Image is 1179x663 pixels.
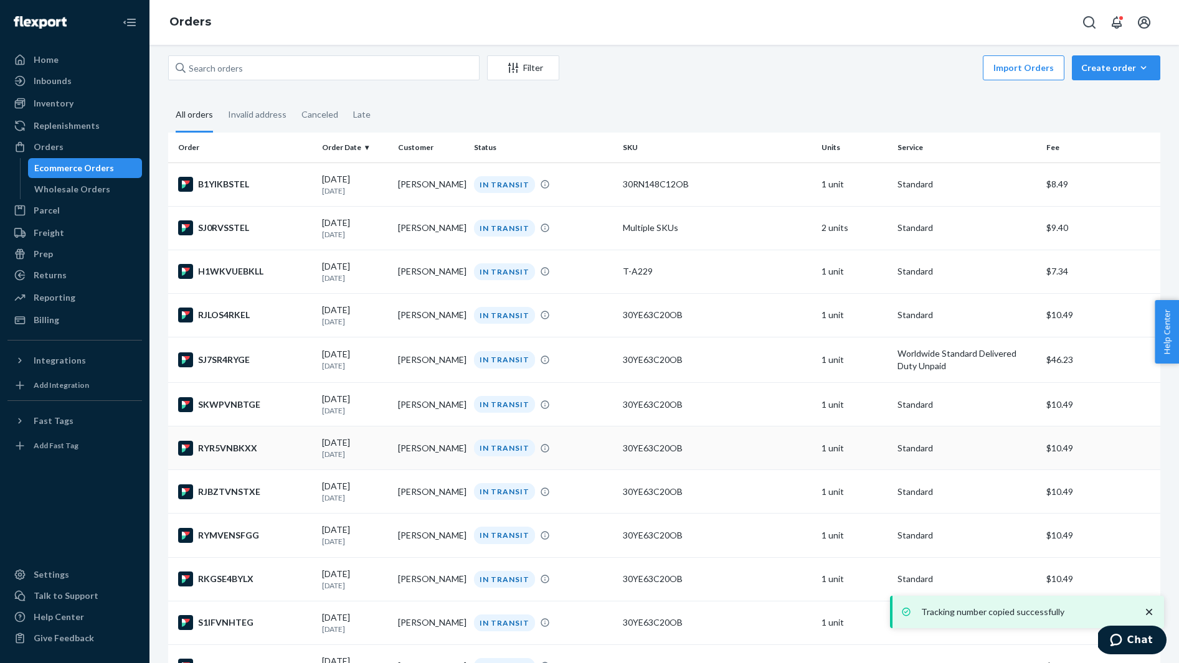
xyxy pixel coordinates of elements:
[393,514,469,557] td: [PERSON_NAME]
[34,54,59,66] div: Home
[398,142,464,153] div: Customer
[393,426,469,470] td: [PERSON_NAME]
[322,524,388,547] div: [DATE]
[897,442,1036,454] p: Standard
[7,310,142,330] a: Billing
[393,162,469,206] td: [PERSON_NAME]
[117,10,142,35] button: Close Navigation
[897,265,1036,278] p: Standard
[178,484,312,499] div: RJBZTVNSTXE
[178,220,312,235] div: SJ0RVSSTEL
[817,337,893,383] td: 1 unit
[7,628,142,648] button: Give Feedback
[474,220,535,237] div: IN TRANSIT
[623,573,812,585] div: 30YE63C20OB
[7,565,142,585] a: Settings
[34,248,53,260] div: Prep
[34,75,72,87] div: Inbounds
[474,263,535,280] div: IN TRANSIT
[897,347,1036,372] p: Worldwide Standard Delivered Duty Unpaid
[1132,10,1157,35] button: Open account menu
[7,586,142,606] button: Talk to Support
[393,206,469,250] td: [PERSON_NAME]
[1041,383,1160,426] td: $10.49
[168,133,317,162] th: Order
[474,483,535,500] div: IN TRANSIT
[393,383,469,426] td: [PERSON_NAME]
[178,615,312,630] div: S1IFVNHTEG
[623,486,812,498] div: 30YE63C20OB
[34,227,64,239] div: Freight
[488,62,559,74] div: Filter
[817,601,893,644] td: 1 unit
[817,383,893,426] td: 1 unit
[1041,337,1160,383] td: $46.23
[1155,300,1179,364] button: Help Center
[34,141,64,153] div: Orders
[817,426,893,470] td: 1 unit
[1104,10,1129,35] button: Open notifications
[168,55,480,80] input: Search orders
[34,97,73,110] div: Inventory
[176,98,213,133] div: All orders
[817,293,893,337] td: 1 unit
[1098,626,1167,657] iframe: Opens a widget where you can chat to one of our agents
[897,178,1036,190] p: Standard
[1041,293,1160,337] td: $10.49
[897,573,1036,585] p: Standard
[34,204,60,217] div: Parcel
[178,528,312,543] div: RYMVENSFGG
[623,616,812,629] div: 30YE63C20OB
[322,229,388,240] p: [DATE]
[7,607,142,627] a: Help Center
[474,527,535,543] div: IN TRANSIT
[623,442,812,454] div: 30YE63C20OB
[178,177,312,192] div: B1YIKBSTEL
[7,288,142,308] a: Reporting
[1081,62,1151,74] div: Create order
[322,405,388,416] p: [DATE]
[322,217,388,240] div: [DATE]
[474,440,535,456] div: IN TRANSIT
[817,557,893,601] td: 1 unit
[393,601,469,644] td: [PERSON_NAME]
[14,16,67,29] img: Flexport logo
[817,133,893,162] th: Units
[322,568,388,591] div: [DATE]
[1041,426,1160,470] td: $10.49
[7,223,142,243] a: Freight
[178,352,312,367] div: SJ7SR4RYGE
[322,393,388,416] div: [DATE]
[159,4,221,40] ol: breadcrumbs
[623,398,812,411] div: 30YE63C20OB
[322,186,388,196] p: [DATE]
[178,264,312,279] div: H1WKVUEBKLL
[34,415,73,427] div: Fast Tags
[301,98,338,131] div: Canceled
[1041,206,1160,250] td: $9.40
[178,571,312,586] div: RKGSE4BYLX
[34,354,86,367] div: Integrations
[28,158,143,178] a: Ecommerce Orders
[7,350,142,370] button: Integrations
[7,137,142,157] a: Orders
[897,529,1036,542] p: Standard
[817,250,893,293] td: 1 unit
[1041,514,1160,557] td: $10.49
[7,244,142,264] a: Prep
[623,529,812,542] div: 30YE63C20OB
[322,611,388,634] div: [DATE]
[983,55,1064,80] button: Import Orders
[322,360,388,371] p: [DATE]
[322,260,388,283] div: [DATE]
[34,611,84,623] div: Help Center
[474,396,535,413] div: IN TRANSIT
[393,557,469,601] td: [PERSON_NAME]
[178,308,312,322] div: RJLOS4RKEL
[474,614,535,631] div: IN TRANSIT
[469,133,618,162] th: Status
[7,436,142,456] a: Add Fast Tag
[623,265,812,278] div: T-A229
